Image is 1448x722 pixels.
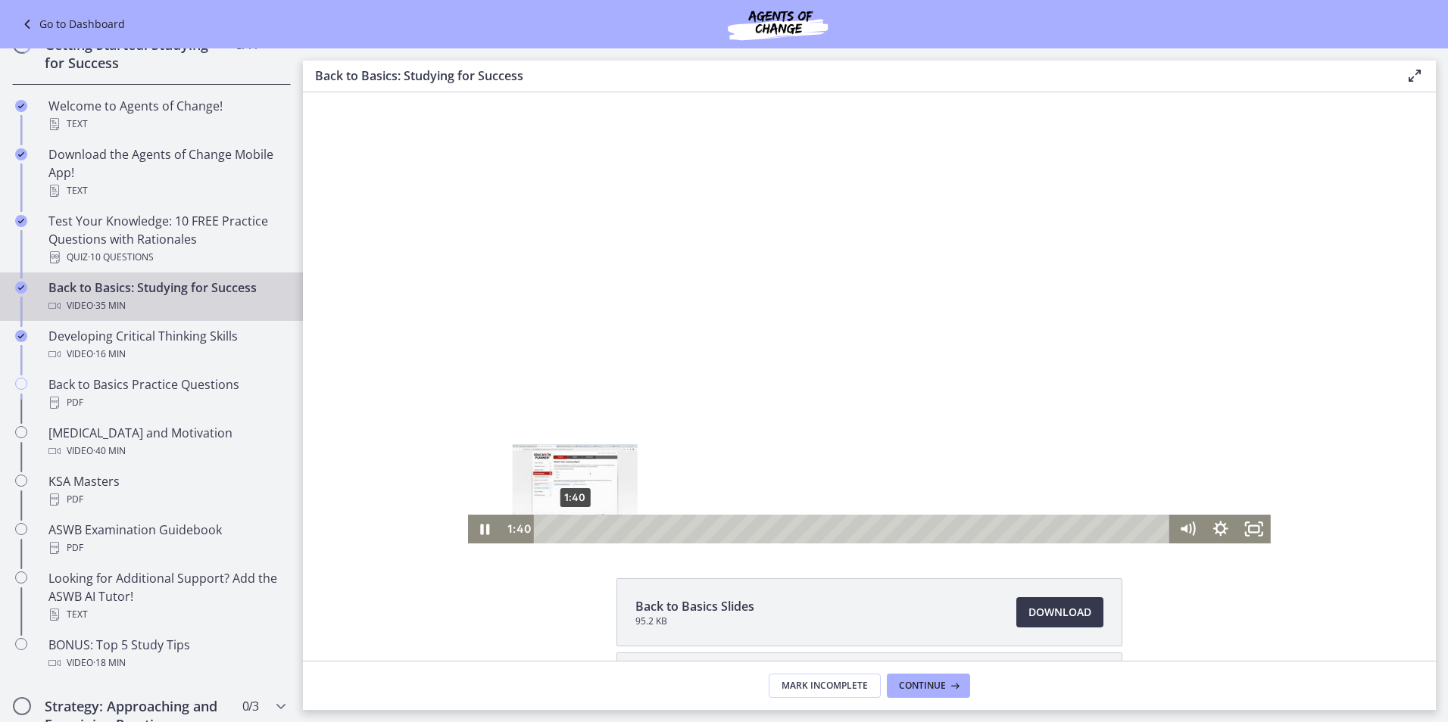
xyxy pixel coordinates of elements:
div: Video [48,654,285,672]
div: Back to Basics Practice Questions [48,375,285,412]
span: 0 / 3 [242,697,258,715]
div: PDF [48,394,285,412]
div: Video [48,297,285,315]
div: Text [48,115,285,133]
span: Continue [899,680,946,692]
div: Text [48,605,285,624]
a: Download [1016,597,1103,627]
span: 95.2 KB [635,615,754,627]
span: · 18 min [93,654,126,672]
div: Looking for Additional Support? Add the ASWB AI Tutor! [48,569,285,624]
a: Go to Dashboard [18,15,125,33]
div: Video [48,442,285,460]
span: Mark Incomplete [782,680,868,692]
div: Quiz [48,248,285,266]
span: · 40 min [93,442,126,460]
img: Agents of Change [687,6,869,42]
iframe: Video Lesson [303,92,1436,543]
h3: Back to Basics: Studying for Success [315,67,1381,85]
div: [MEDICAL_DATA] and Motivation [48,424,285,460]
div: PDF [48,539,285,557]
span: · 16 min [93,345,126,363]
div: Back to Basics: Studying for Success [48,279,285,315]
div: Text [48,182,285,200]
i: Completed [15,282,27,294]
div: Video [48,345,285,363]
i: Completed [15,215,27,227]
i: Completed [15,100,27,112]
div: Welcome to Agents of Change! [48,97,285,133]
div: Test Your Knowledge: 10 FREE Practice Questions with Rationales [48,212,285,266]
span: · 35 min [93,297,126,315]
span: Back to Basics Slides [635,597,754,615]
div: Download the Agents of Change Mobile App! [48,145,285,200]
button: Mute [867,422,900,451]
div: Developing Critical Thinking Skills [48,327,285,363]
button: Mark Incomplete [769,674,881,698]
button: Show settings menu [900,422,934,451]
button: Fullscreen [935,422,968,451]
div: BONUS: Top 5 Study Tips [48,636,285,672]
span: · 10 Questions [88,248,154,266]
button: Continue [887,674,970,698]
h2: Getting Started: Studying for Success [45,36,229,72]
div: KSA Masters [48,472,285,509]
i: Completed [15,330,27,342]
div: PDF [48,490,285,509]
span: Download [1028,603,1091,621]
i: Completed [15,148,27,160]
div: ASWB Examination Guidebook [48,521,285,557]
